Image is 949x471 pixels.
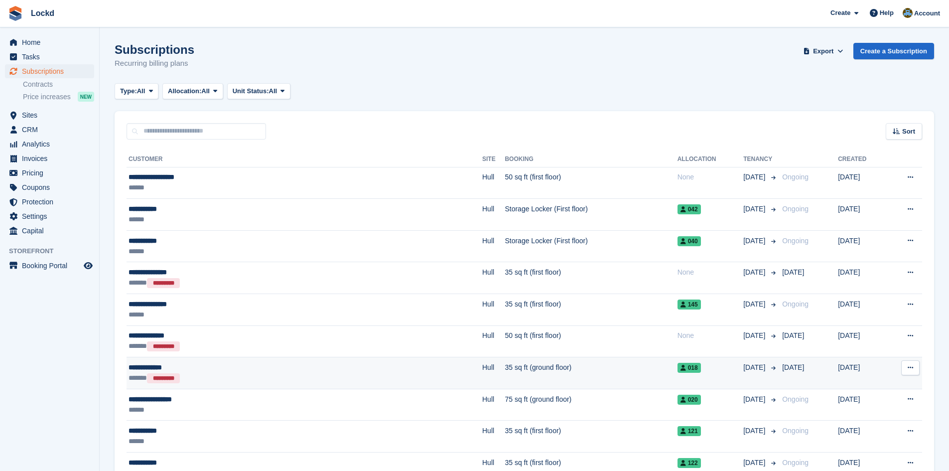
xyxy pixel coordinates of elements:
span: Price increases [23,92,71,102]
td: [DATE] [838,262,886,294]
span: Booking Portal [22,259,82,273]
a: menu [5,195,94,209]
td: [DATE] [838,294,886,326]
span: 121 [678,426,701,436]
span: [DATE] [743,362,767,373]
span: Ongoing [782,300,809,308]
td: 50 sq ft (first floor) [505,325,677,357]
h1: Subscriptions [115,43,194,56]
span: Capital [22,224,82,238]
td: Hull [482,230,505,262]
td: 35 sq ft (first floor) [505,262,677,294]
span: Ongoing [782,205,809,213]
td: Hull [482,294,505,326]
a: menu [5,35,94,49]
span: [DATE] [782,363,804,371]
span: Protection [22,195,82,209]
button: Allocation: All [162,83,223,100]
td: 50 sq ft (first floor) [505,167,677,199]
span: [DATE] [743,236,767,246]
a: Create a Subscription [853,43,934,59]
a: menu [5,166,94,180]
span: [DATE] [743,426,767,436]
td: [DATE] [838,389,886,421]
td: [DATE] [838,325,886,357]
td: [DATE] [838,167,886,199]
button: Export [802,43,845,59]
td: 75 sq ft (ground floor) [505,389,677,421]
span: Ongoing [782,459,809,467]
span: Sort [902,127,915,137]
td: Hull [482,389,505,421]
span: 145 [678,300,701,310]
span: [DATE] [743,330,767,341]
span: Ongoing [782,395,809,403]
td: Hull [482,262,505,294]
div: None [678,172,744,182]
span: Sites [22,108,82,122]
span: Create [830,8,850,18]
th: Created [838,152,886,167]
th: Allocation [678,152,744,167]
td: 35 sq ft (first floor) [505,294,677,326]
span: Export [813,46,833,56]
td: Storage Locker (First floor) [505,199,677,231]
th: Customer [127,152,482,167]
span: Allocation: [168,86,201,96]
a: menu [5,108,94,122]
a: menu [5,209,94,223]
div: None [678,267,744,278]
td: [DATE] [838,357,886,389]
a: menu [5,50,94,64]
td: Hull [482,199,505,231]
img: stora-icon-8386f47178a22dfd0bd8f6a31ec36ba5ce8667c1dd55bd0f319d3a0aa187defe.svg [8,6,23,21]
th: Booking [505,152,677,167]
img: Paul Budding [903,8,913,18]
span: Ongoing [782,237,809,245]
div: None [678,330,744,341]
span: All [201,86,210,96]
span: 040 [678,236,701,246]
a: menu [5,152,94,165]
span: 020 [678,395,701,405]
a: menu [5,123,94,137]
a: Price increases NEW [23,91,94,102]
td: Hull [482,167,505,199]
a: menu [5,224,94,238]
span: Account [914,8,940,18]
span: Home [22,35,82,49]
a: Contracts [23,80,94,89]
span: Ongoing [782,427,809,435]
span: [DATE] [743,267,767,278]
p: Recurring billing plans [115,58,194,69]
span: [DATE] [782,268,804,276]
div: NEW [78,92,94,102]
a: menu [5,137,94,151]
button: Type: All [115,83,158,100]
td: Hull [482,357,505,389]
span: 018 [678,363,701,373]
td: 35 sq ft (first floor) [505,421,677,453]
span: Ongoing [782,173,809,181]
span: [DATE] [782,331,804,339]
td: [DATE] [838,421,886,453]
a: Preview store [82,260,94,272]
td: Hull [482,325,505,357]
span: Type: [120,86,137,96]
span: 042 [678,204,701,214]
span: [DATE] [743,204,767,214]
span: Help [880,8,894,18]
span: Settings [22,209,82,223]
span: Storefront [9,246,99,256]
span: [DATE] [743,394,767,405]
td: Storage Locker (First floor) [505,230,677,262]
td: 35 sq ft (ground floor) [505,357,677,389]
td: Hull [482,421,505,453]
a: Lockd [27,5,58,21]
span: Coupons [22,180,82,194]
span: [DATE] [743,299,767,310]
a: menu [5,64,94,78]
span: Subscriptions [22,64,82,78]
span: [DATE] [743,458,767,468]
span: 122 [678,458,701,468]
